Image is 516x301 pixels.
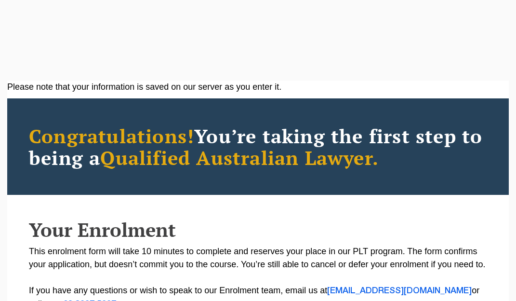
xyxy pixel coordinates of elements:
h2: You’re taking the first step to being a [29,125,487,168]
span: Congratulations! [29,123,194,149]
div: Please note that your information is saved on our server as you enter it. [7,81,509,94]
span: Qualified Australian Lawyer. [100,145,379,170]
h2: Your Enrolment [29,219,487,240]
a: [EMAIL_ADDRESS][DOMAIN_NAME] [327,287,472,295]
